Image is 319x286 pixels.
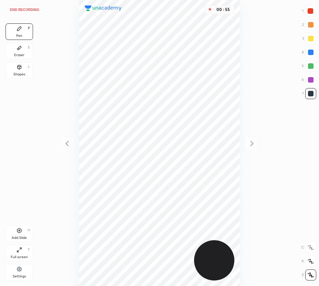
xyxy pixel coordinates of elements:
[28,27,30,30] div: P
[302,74,316,85] div: 6
[28,248,30,251] div: F
[302,6,316,17] div: 1
[28,229,30,232] div: H
[12,236,27,240] div: Add Slide
[11,255,28,259] div: Full screen
[6,6,44,14] button: End recording
[302,61,316,72] div: 5
[301,256,316,267] div: X
[302,47,316,58] div: 4
[302,19,316,30] div: 2
[28,46,30,49] div: E
[13,73,25,76] div: Shapes
[28,65,30,68] div: L
[215,7,231,12] div: 00 : 55
[302,33,316,44] div: 3
[16,34,22,38] div: Pen
[14,53,24,57] div: Eraser
[302,88,316,99] div: 7
[301,242,316,253] div: C
[302,269,316,280] div: Z
[85,6,122,11] img: logo.38c385cc.svg
[13,275,26,278] div: Settings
